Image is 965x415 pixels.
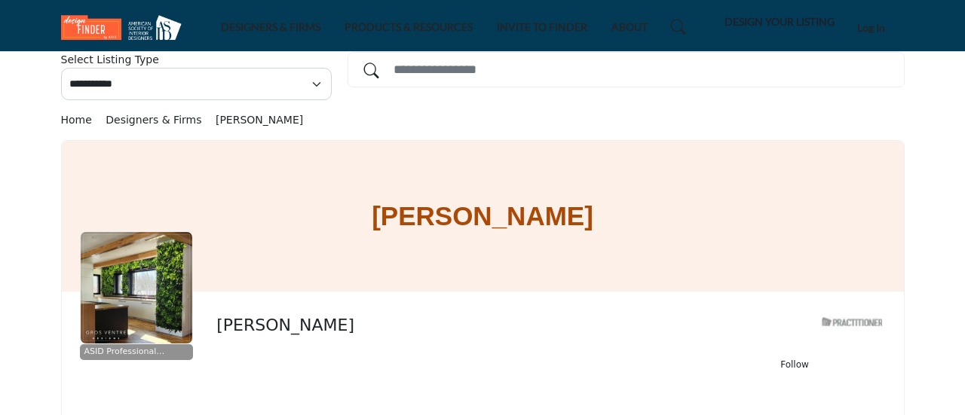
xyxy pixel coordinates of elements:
[857,21,885,34] span: Log In
[348,52,905,87] input: Search Solutions
[657,15,695,40] a: Search
[703,13,835,31] div: DESIGN YOUR LISTING
[61,114,106,126] a: Home
[372,141,593,291] h1: [PERSON_NAME]
[83,346,166,359] span: ASID Professional Practitioner
[611,20,648,33] a: ABOUT
[221,20,320,33] a: DESIGNERS & FIRMS
[868,359,886,371] button: More details
[345,20,473,33] a: PRODUCTS & RESOURCES
[61,52,159,68] label: Select Listing Type
[216,316,631,335] h2: [PERSON_NAME]
[497,20,587,33] a: INVITE TO FINDER
[106,114,216,126] a: Designers & Firms
[838,14,905,42] button: Log In
[61,15,189,40] img: site Logo
[822,313,882,331] img: ASID Qualified Practitioners
[729,350,859,379] button: Follow
[725,15,835,29] h5: DESIGN YOUR LISTING
[216,114,303,126] a: [PERSON_NAME]
[703,359,721,371] button: Like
